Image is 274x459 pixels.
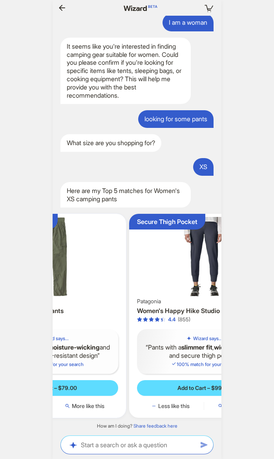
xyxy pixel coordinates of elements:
div: Secure Thigh Pocket [137,218,197,226]
span: star [155,317,160,322]
div: What size are you shopping for? [60,134,161,152]
b: slimmer fit [181,343,212,351]
q: Pants with a , , and secure thigh pocket [143,343,265,360]
button: More like this [51,402,118,410]
span: Patagonia [137,298,161,305]
h3: Women's Happy Hike Studio Pants [137,307,272,315]
div: It seems like you're interested in finding camping gear suitable for women. Could you please conf... [60,38,191,104]
b: moisture-wicking [48,343,100,351]
span: star [161,317,166,322]
a: Share feedback here [133,423,177,429]
span: star [143,317,148,322]
div: 4.4 out of 5 stars [137,316,175,323]
div: looking for some pants [138,110,214,128]
span: 100 % match for your search [171,361,237,367]
div: Here are my Top 5 matches for Women's XS camping pants [60,182,191,208]
div: How am I doing? [53,423,221,429]
span: star [137,317,142,322]
div: (855) [178,316,190,323]
h5: Wizard says... [193,335,222,342]
div: 4.4 [168,316,175,323]
div: I am a woman [163,14,214,31]
div: XS [193,158,214,176]
b: wide waistband [214,343,261,351]
span: Less like this [158,403,190,410]
span: star [149,317,154,322]
h5: Wizard says... [40,335,69,342]
span: Add to Cart – $99.00 [177,384,230,392]
span: More like this [72,403,104,410]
